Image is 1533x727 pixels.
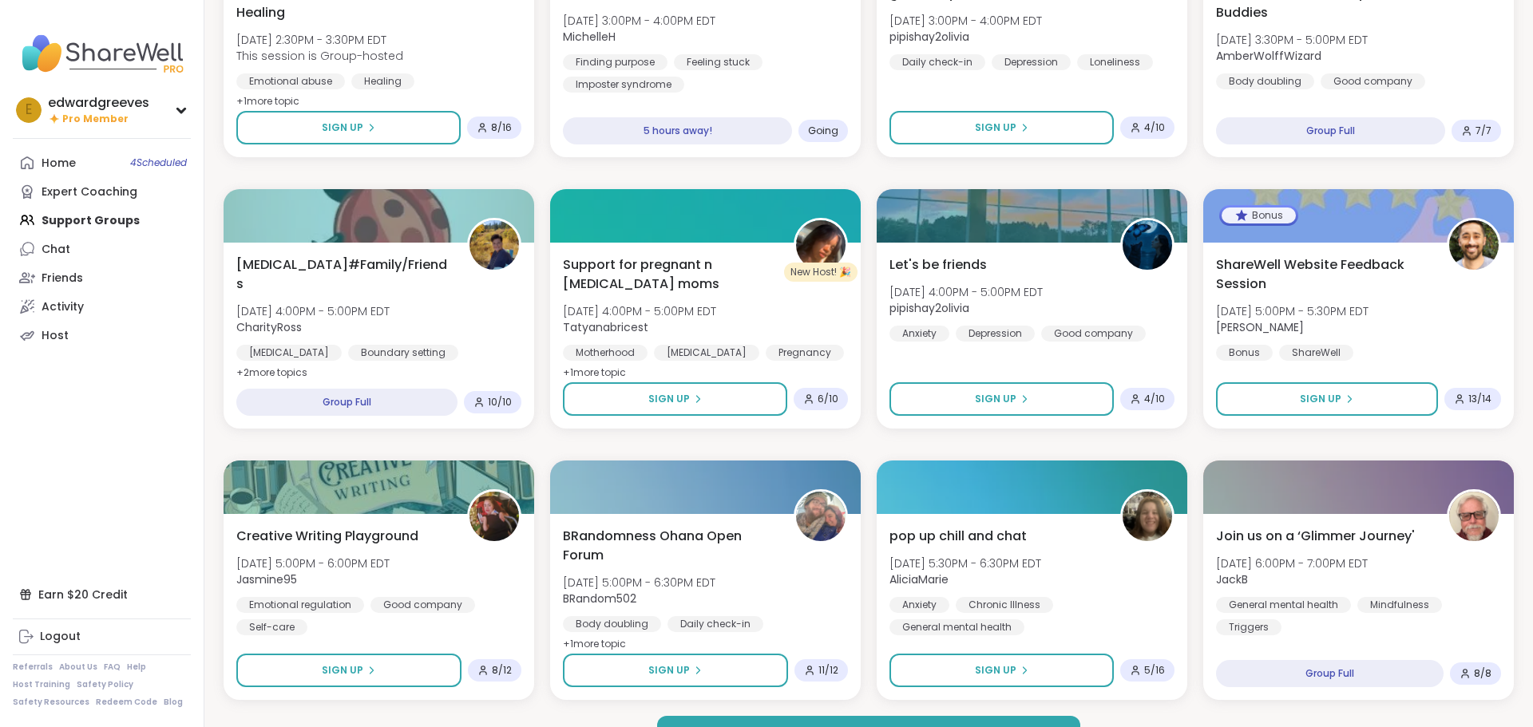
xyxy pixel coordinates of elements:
[13,177,191,206] a: Expert Coaching
[563,575,715,591] span: [DATE] 5:00PM - 6:30PM EDT
[889,382,1114,416] button: Sign Up
[13,26,191,81] img: ShareWell Nav Logo
[674,54,763,70] div: Feeling stuck
[236,111,461,144] button: Sign Up
[563,255,776,294] span: Support for pregnant n [MEDICAL_DATA] moms
[42,242,70,258] div: Chat
[889,13,1042,29] span: [DATE] 3:00PM - 4:00PM EDT
[130,156,187,169] span: 4 Scheduled
[889,284,1043,300] span: [DATE] 4:00PM - 5:00PM EDT
[236,527,418,546] span: Creative Writing Playground
[889,29,969,45] b: pipishay2olivia
[889,111,1114,144] button: Sign Up
[42,271,83,286] div: Friends
[975,392,1016,406] span: Sign Up
[164,697,183,708] a: Blog
[13,235,191,263] a: Chat
[236,619,307,635] div: Self-care
[492,664,512,677] span: 8 / 12
[236,597,364,613] div: Emotional regulation
[351,73,414,89] div: Healing
[563,54,667,70] div: Finding purpose
[96,697,157,708] a: Redeem Code
[808,124,838,137] span: Going
[563,303,716,319] span: [DATE] 4:00PM - 5:00PM EDT
[42,156,76,172] div: Home
[889,54,985,70] div: Daily check-in
[13,292,191,321] a: Activity
[62,113,129,126] span: Pro Member
[236,345,342,361] div: [MEDICAL_DATA]
[889,326,949,342] div: Anxiety
[956,597,1053,613] div: Chronic Illness
[370,597,475,613] div: Good company
[818,393,838,405] span: 6 / 10
[13,622,191,651] a: Logout
[992,54,1071,70] div: Depression
[104,662,121,673] a: FAQ
[127,662,146,673] a: Help
[13,321,191,350] a: Host
[563,77,684,93] div: Imposter syndrome
[236,48,403,64] span: This session is Group-hosted
[889,571,949,587] b: AliciaMarie
[322,121,363,135] span: Sign Up
[956,326,1035,342] div: Depression
[563,117,792,144] div: 5 hours away!
[348,345,458,361] div: Boundary setting
[889,527,1027,546] span: pop up chill and chat
[42,328,69,344] div: Host
[667,616,763,632] div: Daily check-in
[563,382,787,416] button: Sign Up
[13,679,70,690] a: Host Training
[784,263,858,282] div: New Host! 🎉
[236,555,390,571] span: [DATE] 5:00PM - 6:00PM EDT
[469,492,519,541] img: Jasmine95
[236,319,302,335] b: CharityRoss
[818,664,838,677] span: 11 / 12
[563,345,648,361] div: Motherhood
[13,662,53,673] a: Referrals
[889,555,1041,571] span: [DATE] 5:30PM - 6:30PM EDT
[889,619,1024,635] div: General mental health
[77,679,133,690] a: Safety Policy
[488,396,512,409] span: 10 / 10
[889,255,987,275] span: Let's be friends
[975,663,1016,678] span: Sign Up
[13,580,191,609] div: Earn $20 Credit
[236,571,297,587] b: Jasmine95
[889,300,969,316] b: pipishay2olivia
[13,148,191,177] a: Home4Scheduled
[469,220,519,270] img: CharityRoss
[648,663,690,678] span: Sign Up
[975,121,1016,135] span: Sign Up
[563,616,661,632] div: Body doubling
[563,13,715,29] span: [DATE] 3:00PM - 4:00PM EDT
[42,299,84,315] div: Activity
[796,220,846,270] img: Tatyanabricest
[889,654,1114,687] button: Sign Up
[1041,326,1146,342] div: Good company
[563,29,616,45] b: MichelleH
[322,663,363,678] span: Sign Up
[40,629,81,645] div: Logout
[236,255,450,294] span: [MEDICAL_DATA]#Family/Friends
[563,319,648,335] b: Tatyanabricest
[42,184,137,200] div: Expert Coaching
[26,100,32,121] span: e
[236,654,461,687] button: Sign Up
[13,263,191,292] a: Friends
[563,654,788,687] button: Sign Up
[766,345,844,361] div: Pregnancy
[796,492,846,541] img: BRandom502
[648,392,690,406] span: Sign Up
[236,32,403,48] span: [DATE] 2:30PM - 3:30PM EDT
[654,345,759,361] div: [MEDICAL_DATA]
[13,697,89,708] a: Safety Resources
[1077,54,1153,70] div: Loneliness
[59,662,97,673] a: About Us
[236,389,458,416] div: Group Full
[563,591,636,606] b: BRandom502
[491,121,512,134] span: 8 / 16
[48,94,149,112] div: edwardgreeves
